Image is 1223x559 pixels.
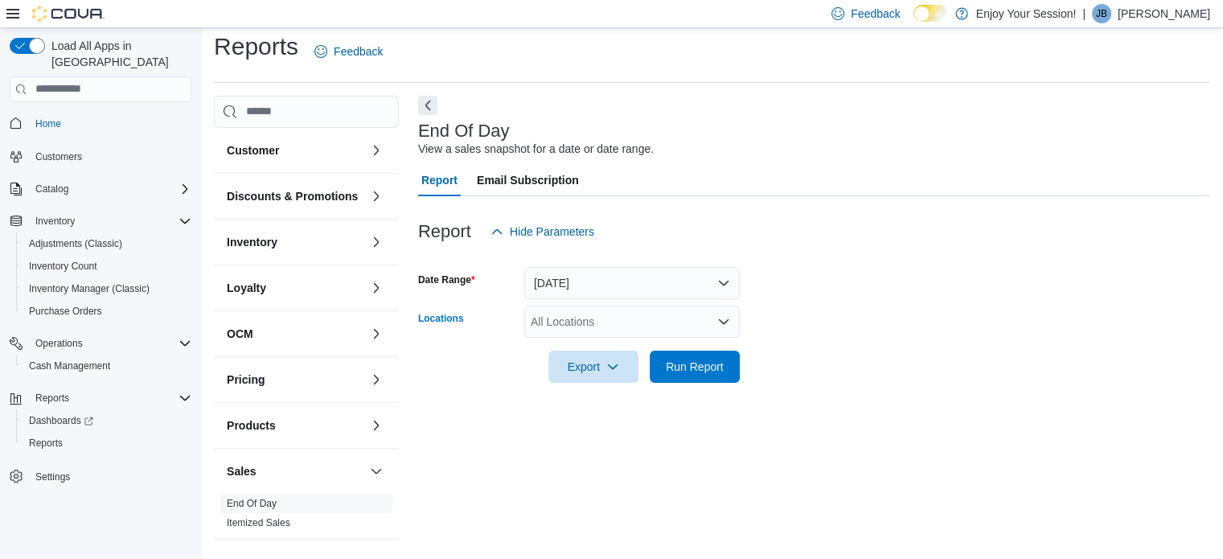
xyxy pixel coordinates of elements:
[23,411,191,430] span: Dashboards
[23,356,191,376] span: Cash Management
[477,164,579,196] span: Email Subscription
[16,255,198,277] button: Inventory Count
[666,359,724,375] span: Run Report
[29,334,89,353] button: Operations
[29,334,191,353] span: Operations
[510,224,594,240] span: Hide Parameters
[227,188,363,204] button: Discounts & Promotions
[367,141,386,160] button: Customer
[976,4,1077,23] p: Enjoy Your Session!
[29,388,76,408] button: Reports
[227,417,363,434] button: Products
[29,179,75,199] button: Catalog
[45,38,191,70] span: Load All Apps in [GEOGRAPHIC_DATA]
[29,237,122,250] span: Adjustments (Classic)
[3,332,198,355] button: Operations
[29,305,102,318] span: Purchase Orders
[227,326,363,342] button: OCM
[227,280,266,296] h3: Loyalty
[23,279,191,298] span: Inventory Manager (Classic)
[548,351,638,383] button: Export
[29,212,191,231] span: Inventory
[35,471,70,483] span: Settings
[29,147,88,166] a: Customers
[367,462,386,481] button: Sales
[418,312,464,325] label: Locations
[227,234,363,250] button: Inventory
[367,324,386,343] button: OCM
[1092,4,1111,23] div: Jakob Brown
[418,141,654,158] div: View a sales snapshot for a date or date range.
[23,234,129,253] a: Adjustments (Classic)
[29,414,93,427] span: Dashboards
[23,302,109,321] a: Purchase Orders
[29,146,191,166] span: Customers
[35,183,68,195] span: Catalog
[913,5,947,22] input: Dark Mode
[3,178,198,200] button: Catalog
[227,417,276,434] h3: Products
[227,498,277,509] a: End Of Day
[3,387,198,409] button: Reports
[35,392,69,405] span: Reports
[1118,4,1210,23] p: [PERSON_NAME]
[35,215,75,228] span: Inventory
[23,411,100,430] a: Dashboards
[29,179,191,199] span: Catalog
[29,114,68,134] a: Home
[23,234,191,253] span: Adjustments (Classic)
[524,267,740,299] button: [DATE]
[913,22,914,23] span: Dark Mode
[35,337,83,350] span: Operations
[367,278,386,298] button: Loyalty
[16,277,198,300] button: Inventory Manager (Classic)
[3,210,198,232] button: Inventory
[308,35,389,68] a: Feedback
[227,142,279,158] h3: Customer
[29,467,76,487] a: Settings
[1082,4,1086,23] p: |
[16,355,198,377] button: Cash Management
[23,434,191,453] span: Reports
[29,437,63,450] span: Reports
[35,150,82,163] span: Customers
[32,6,105,22] img: Cova
[16,300,198,323] button: Purchase Orders
[23,356,117,376] a: Cash Management
[227,188,358,204] h3: Discounts & Promotions
[227,497,277,510] span: End Of Day
[418,273,475,286] label: Date Range
[16,432,198,454] button: Reports
[717,315,730,328] button: Open list of options
[10,105,191,530] nav: Complex example
[3,145,198,168] button: Customers
[227,517,290,528] a: Itemized Sales
[29,388,191,408] span: Reports
[29,282,150,295] span: Inventory Manager (Classic)
[227,516,290,529] span: Itemized Sales
[367,232,386,252] button: Inventory
[29,466,191,486] span: Settings
[227,280,363,296] button: Loyalty
[484,216,601,248] button: Hide Parameters
[418,121,510,141] h3: End Of Day
[1096,4,1107,23] span: JB
[418,222,471,241] h3: Report
[558,351,629,383] span: Export
[851,6,900,22] span: Feedback
[23,302,191,321] span: Purchase Orders
[227,326,253,342] h3: OCM
[367,416,386,435] button: Products
[214,31,298,63] h1: Reports
[23,257,104,276] a: Inventory Count
[227,234,277,250] h3: Inventory
[23,257,191,276] span: Inventory Count
[650,351,740,383] button: Run Report
[16,232,198,255] button: Adjustments (Classic)
[367,187,386,206] button: Discounts & Promotions
[3,464,198,487] button: Settings
[3,112,198,135] button: Home
[16,409,198,432] a: Dashboards
[29,260,97,273] span: Inventory Count
[23,434,69,453] a: Reports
